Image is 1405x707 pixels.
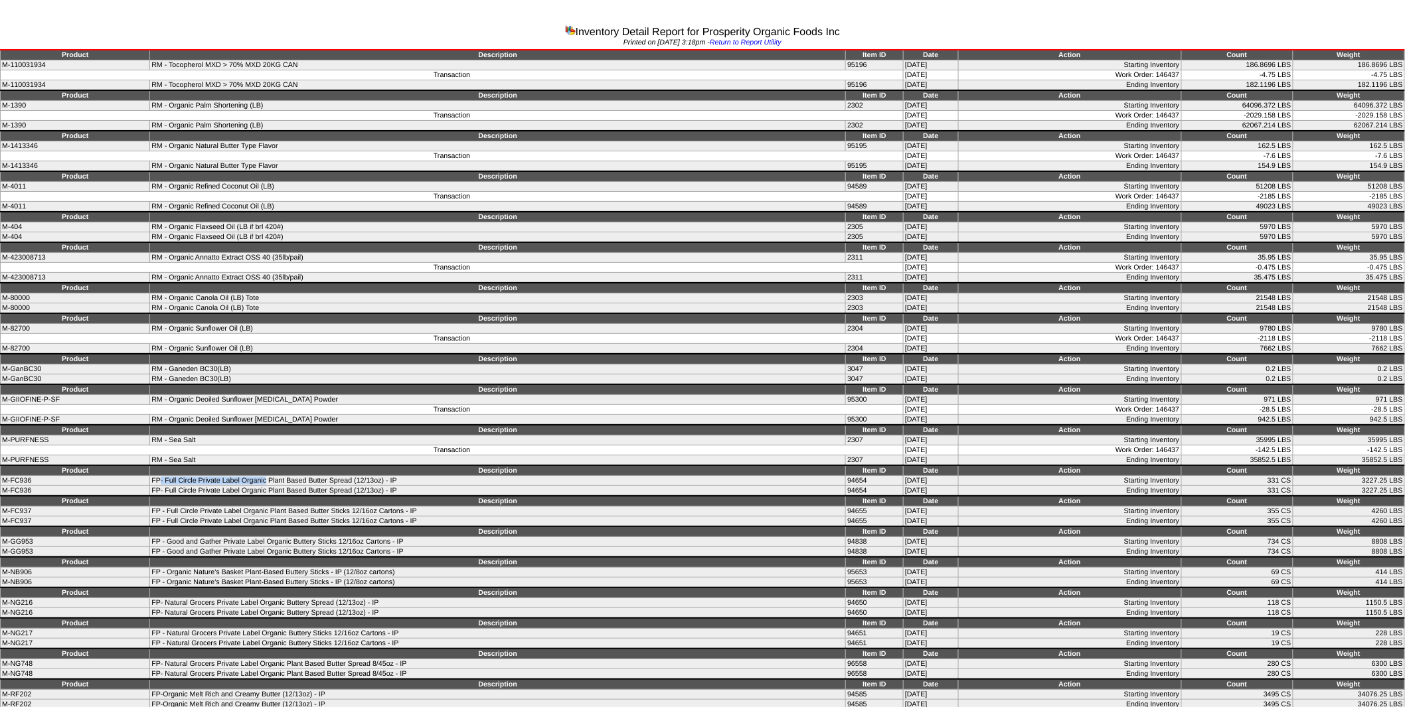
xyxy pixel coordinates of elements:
[1,80,150,91] td: M-110031934
[1181,476,1293,486] td: 331 CS
[1293,313,1404,324] td: Weight
[958,151,1181,161] td: Work Order: 146437
[846,374,904,385] td: 3047
[958,293,1181,303] td: Starting Inventory
[1181,263,1293,273] td: -0.475 LBS
[1,101,150,111] td: M-1390
[1293,111,1404,121] td: -2029.158 LBS
[1,465,150,476] td: Product
[150,171,846,182] td: Description
[1,344,150,354] td: M-82700
[846,80,904,91] td: 95196
[846,242,904,253] td: Item ID
[1,405,904,415] td: Transaction
[1,486,150,497] td: M-FC936
[150,313,846,324] td: Description
[1181,313,1293,324] td: Count
[1293,192,1404,202] td: -2185 LBS
[1181,303,1293,314] td: 21548 LBS
[1293,415,1404,426] td: 942.5 LBS
[904,374,959,385] td: [DATE]
[846,364,904,374] td: 3047
[904,283,959,293] td: Date
[904,303,959,314] td: [DATE]
[1181,232,1293,243] td: 5970 LBS
[958,90,1181,101] td: Action
[1181,445,1293,455] td: -142.5 LBS
[846,496,904,507] td: Item ID
[1,90,150,101] td: Product
[1181,465,1293,476] td: Count
[904,445,959,455] td: [DATE]
[904,80,959,91] td: [DATE]
[150,50,846,60] td: Description
[1181,212,1293,222] td: Count
[150,161,846,172] td: RM - Organic Natural Butter Type Flavor
[1293,405,1404,415] td: -28.5 LBS
[1181,101,1293,111] td: 64096.372 LBS
[1293,80,1404,91] td: 182.1196 LBS
[150,465,846,476] td: Description
[846,131,904,141] td: Item ID
[904,121,959,131] td: [DATE]
[1,60,150,70] td: M-110031934
[1181,293,1293,303] td: 21548 LBS
[1181,435,1293,445] td: 35995 LBS
[1293,334,1404,344] td: -2118 LBS
[1,70,904,80] td: Transaction
[150,273,846,283] td: RM - Organic Annatto Extract OSS 40 (35lb/pail)
[846,202,904,212] td: 94589
[1,293,150,303] td: M-80000
[1,496,150,507] td: Product
[150,283,846,293] td: Description
[1181,202,1293,212] td: 49023 LBS
[958,303,1181,314] td: Ending Inventory
[1293,131,1404,141] td: Weight
[904,232,959,243] td: [DATE]
[1293,455,1404,466] td: 35852.5 LBS
[1293,171,1404,182] td: Weight
[150,60,846,70] td: RM - Tocopherol MXD > 70% MXD 20KG CAN
[958,242,1181,253] td: Action
[1,303,150,314] td: M-80000
[150,202,846,212] td: RM - Organic Refined Coconut Oil (LB)
[150,364,846,374] td: RM - Ganeden BC30(LB)
[846,90,904,101] td: Item ID
[904,202,959,212] td: [DATE]
[1,151,904,161] td: Transaction
[1293,465,1404,476] td: Weight
[904,101,959,111] td: [DATE]
[1293,263,1404,273] td: -0.475 LBS
[958,131,1181,141] td: Action
[958,60,1181,70] td: Starting Inventory
[904,496,959,507] td: Date
[1293,354,1404,364] td: Weight
[1,273,150,283] td: M-423008713
[958,324,1181,334] td: Starting Inventory
[1293,242,1404,253] td: Weight
[1,50,150,60] td: Product
[1181,70,1293,80] td: -4.75 LBS
[1,384,150,395] td: Product
[904,425,959,435] td: Date
[904,364,959,374] td: [DATE]
[904,293,959,303] td: [DATE]
[1293,202,1404,212] td: 49023 LBS
[1,445,904,455] td: Transaction
[1,476,150,486] td: M-FC936
[1,435,150,445] td: M-PURFNESS
[1,455,150,466] td: M-PURFNESS
[1181,253,1293,263] td: 35.95 LBS
[150,141,846,151] td: RM - Organic Natural Butter Type Flavor
[904,334,959,344] td: [DATE]
[958,425,1181,435] td: Action
[150,80,846,91] td: RM - Tocopherol MXD > 70% MXD 20KG CAN
[846,384,904,395] td: Item ID
[1181,354,1293,364] td: Count
[150,476,846,486] td: FP- Full Circle Private Label Organic Plant Based Butter Spread (12/13oz) - IP
[958,354,1181,364] td: Action
[1181,344,1293,354] td: 7662 LBS
[846,182,904,192] td: 94589
[958,70,1181,80] td: Work Order: 146437
[1181,395,1293,405] td: 971 LBS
